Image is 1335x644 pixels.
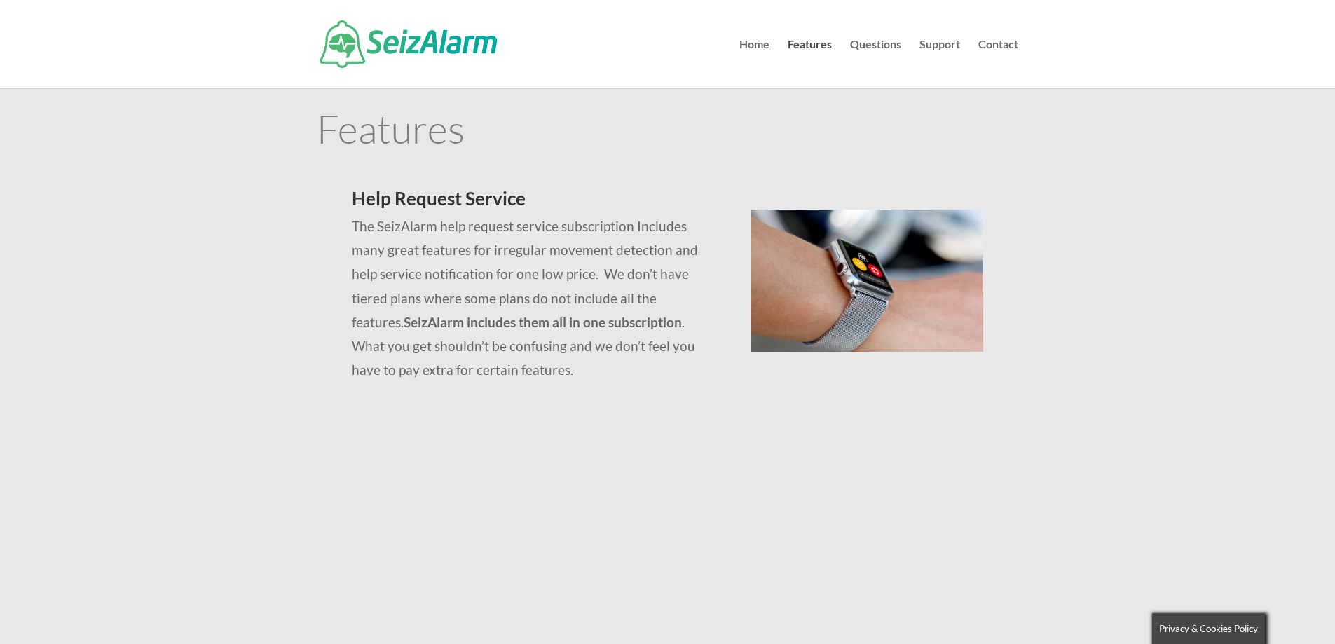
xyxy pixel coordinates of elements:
h2: Help Request Service [352,189,717,214]
a: Contact [978,39,1018,88]
h1: Features [317,109,1018,155]
p: The SeizAlarm help request service subscription Includes many great features for irregular moveme... [352,214,717,382]
img: seizalarm-on-wrist [751,210,983,352]
img: SeizAlarm [320,20,497,68]
span: Privacy & Cookies Policy [1159,623,1258,634]
a: Questions [850,39,901,88]
a: Features [788,39,832,88]
iframe: Help widget launcher [1210,589,1320,629]
a: Support [919,39,960,88]
strong: SeizAlarm includes them all in one subscription [404,314,682,330]
a: Home [739,39,769,88]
